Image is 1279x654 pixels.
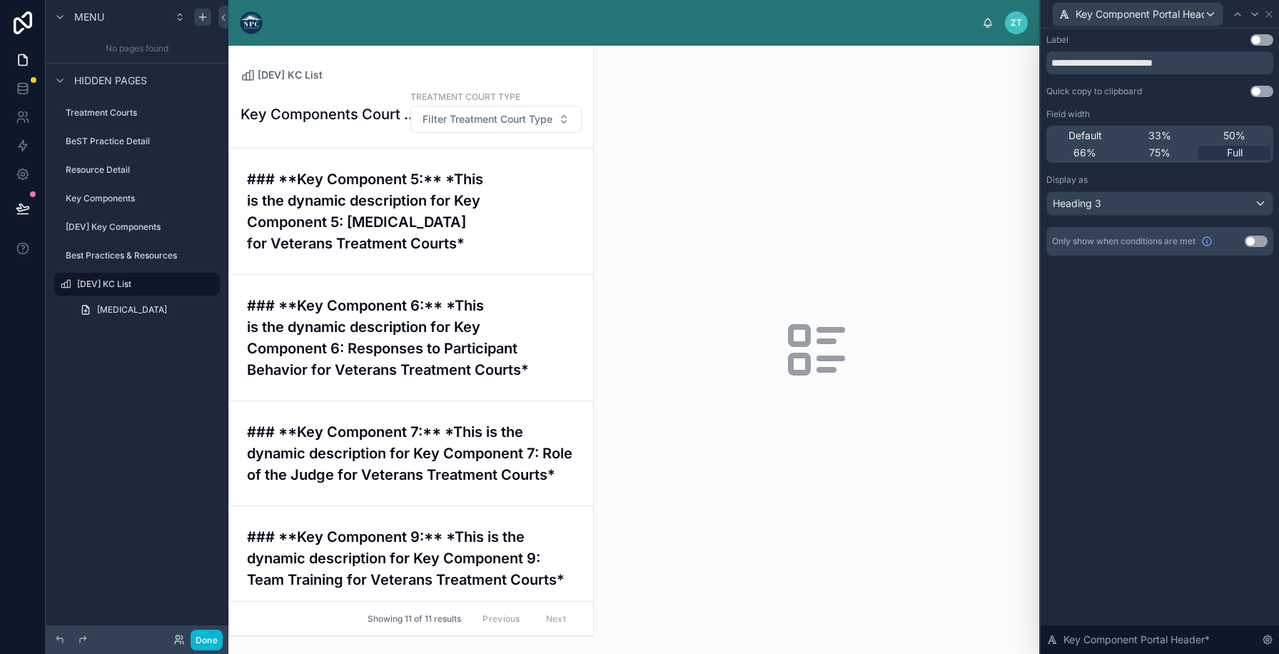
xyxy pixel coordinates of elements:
[1148,129,1171,143] span: 33%
[1053,196,1101,211] span: Heading 3
[1052,236,1195,247] span: Only show when conditions are met
[1149,146,1171,160] span: 75%
[1046,109,1090,120] label: Field width
[66,136,217,147] label: BeST Practice Detail
[1046,34,1068,46] div: Label
[1063,633,1210,647] span: Key Component Portal Header*
[1046,86,1142,97] div: Quick copy to clipboard
[54,101,220,124] a: Treatment Courts
[71,298,220,321] a: [MEDICAL_DATA]
[1223,129,1245,143] span: 50%
[54,216,220,238] a: [DEV] Key Components
[240,11,263,34] img: App logo
[66,193,217,204] label: Key Components
[77,278,211,290] label: [DEV] KC List
[1046,174,1088,186] label: Display as
[46,34,228,63] div: No pages found
[1052,2,1223,26] button: Key Component Portal Header*
[74,10,104,24] span: Menu
[1068,129,1102,143] span: Default
[66,107,217,119] label: Treatment Courts
[1046,191,1273,216] button: Heading 3
[54,273,220,296] a: [DEV] KC List
[1073,146,1096,160] span: 66%
[54,244,220,267] a: Best Practices & Resources
[368,613,461,625] span: Showing 11 of 11 results
[66,164,217,176] label: Resource Detail
[1227,146,1243,160] span: Full
[54,187,220,210] a: Key Components
[1076,7,1204,21] span: Key Component Portal Header*
[191,630,223,650] button: Done
[1011,17,1022,29] span: ZT
[97,304,167,316] span: [MEDICAL_DATA]
[54,159,220,181] a: Resource Detail
[74,74,147,88] span: Hidden pages
[66,221,217,233] label: [DEV] Key Components
[274,20,982,26] div: scrollable content
[66,250,217,261] label: Best Practices & Resources
[54,130,220,153] a: BeST Practice Detail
